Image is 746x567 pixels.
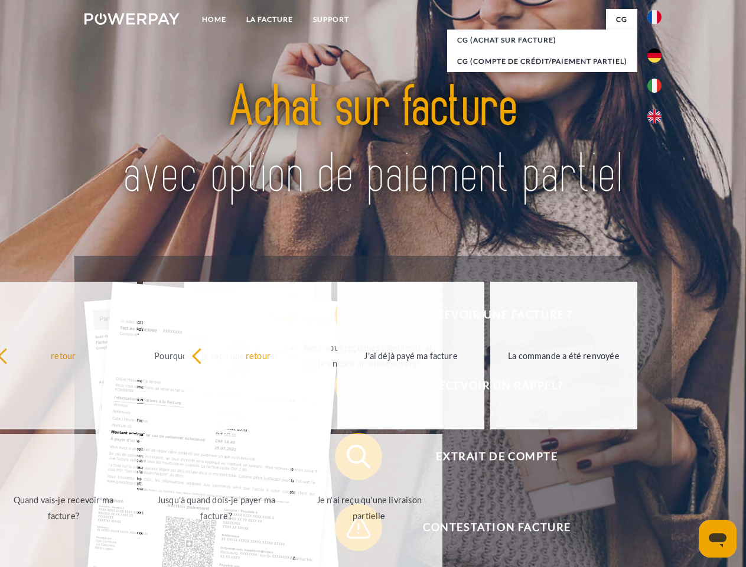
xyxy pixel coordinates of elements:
a: Support [303,9,359,30]
img: fr [647,10,662,24]
img: de [647,48,662,63]
button: Extrait de compte [335,433,642,480]
a: LA FACTURE [236,9,303,30]
div: Je n'ai reçu qu'une livraison partielle [302,492,435,524]
img: title-powerpay_fr.svg [113,57,633,226]
a: CG (achat sur facture) [447,30,637,51]
img: it [647,79,662,93]
div: Jusqu'à quand dois-je payer ma facture? [150,492,283,524]
a: CG (Compte de crédit/paiement partiel) [447,51,637,72]
a: Home [192,9,236,30]
span: Extrait de compte [352,433,641,480]
div: retour [191,347,324,363]
button: Contestation Facture [335,504,642,551]
div: J'ai déjà payé ma facture [344,347,477,363]
span: Contestation Facture [352,504,641,551]
img: logo-powerpay-white.svg [84,13,180,25]
div: Pourquoi ai-je reçu une facture? [150,347,283,363]
div: La commande a été renvoyée [497,347,630,363]
a: CG [606,9,637,30]
iframe: Bouton de lancement de la fenêtre de messagerie [699,520,737,558]
img: en [647,109,662,123]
